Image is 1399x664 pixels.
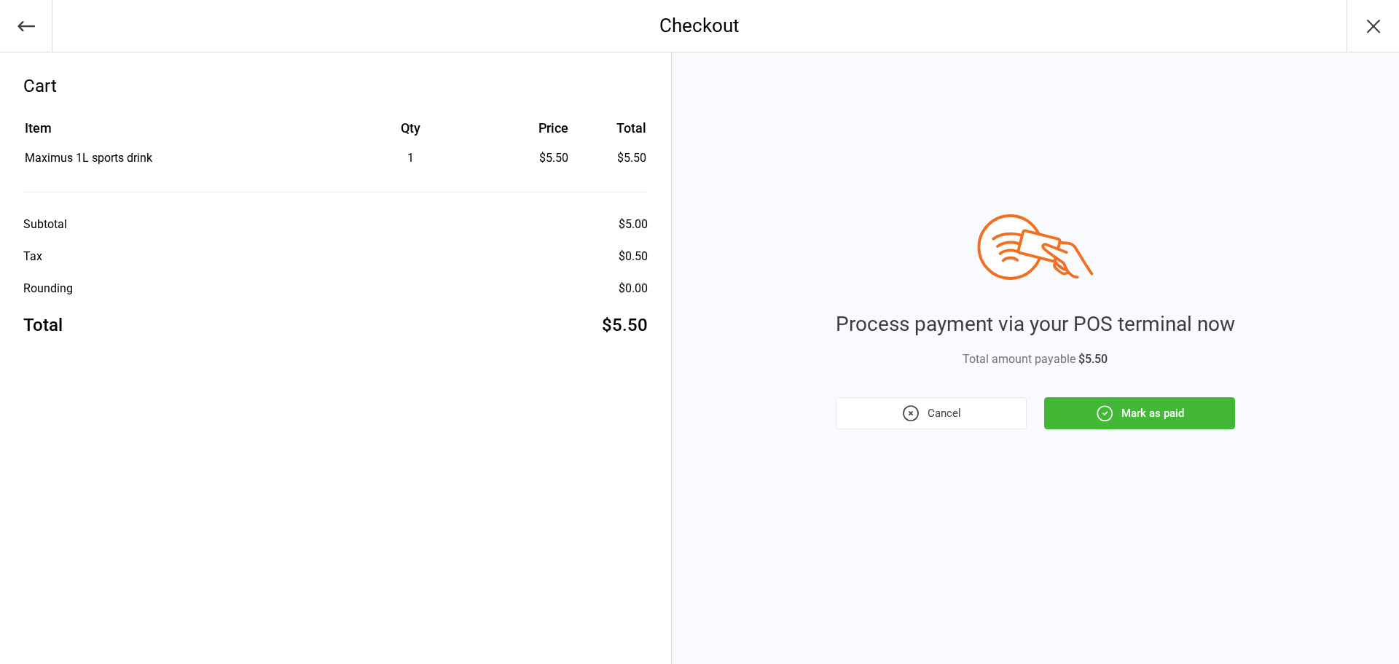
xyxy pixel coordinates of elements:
[23,280,73,297] div: Rounding
[836,397,1027,429] button: Cancel
[23,216,67,233] div: Subtotal
[574,149,646,167] td: $5.50
[1078,352,1108,366] span: $5.50
[332,149,490,167] div: 1
[836,351,1235,368] div: Total amount payable
[25,118,331,148] th: Item
[25,151,152,165] span: Maximus 1L sports drink
[836,309,1235,340] div: Process payment via your POS terminal now
[23,73,648,99] div: Cart
[491,149,569,167] div: $5.50
[619,280,648,297] div: $0.00
[602,312,648,338] div: $5.50
[23,248,42,265] div: Tax
[619,216,648,233] div: $5.00
[491,118,569,138] div: Price
[23,312,63,338] div: Total
[332,118,490,148] th: Qty
[574,118,646,148] th: Total
[619,248,648,265] div: $0.50
[1044,397,1235,429] button: Mark as paid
